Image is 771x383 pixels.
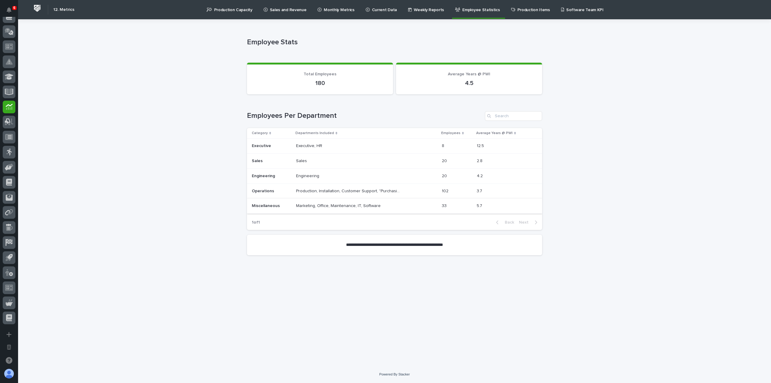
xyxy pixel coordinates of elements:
p: 102 [442,187,450,194]
tr: SalesSales SalesSales 2020 2.82.8 [247,153,542,168]
p: Employee Stats [247,38,540,47]
p: 20 [442,157,448,164]
button: Next [517,220,542,225]
button: Start new chat [102,69,110,76]
p: Sales [252,157,264,164]
div: Notifications6 [8,7,15,17]
span: Back [501,220,514,224]
span: Pylon [60,112,73,116]
button: Open support chat [3,354,15,367]
p: Production, Installation, Customer Support, "Purchasing, Shipping, & Receiving", Coatings & Assembly [296,187,403,194]
button: Add a new app... [3,328,15,341]
p: Marketing, Office, Maintenance, IT, Software [296,202,382,209]
p: Departments Included [295,130,334,137]
div: 🔗 [38,98,42,102]
p: 20 [442,172,448,179]
p: Engineering [252,172,276,179]
p: 3.7 [477,187,483,194]
p: 33 [442,202,448,209]
p: How can we help? [6,34,110,43]
tr: ExecutiveExecutive Executive, HRExecutive, HR 88 12.512.5 [247,139,542,154]
p: Operations [252,187,275,194]
p: Miscellaneous [252,202,281,209]
input: Search [485,111,542,121]
a: Powered byPylon [42,111,73,116]
tr: EngineeringEngineering EngineeringEngineering 2020 4.24.2 [247,168,542,184]
h2: 12. Metrics [53,7,74,12]
h1: Employees Per Department [247,111,482,120]
p: 4.2 [477,172,484,179]
span: Next [519,220,532,224]
p: 6 [13,6,15,10]
p: 2.8 [477,157,484,164]
p: Executive, HR [296,142,323,149]
p: 8 [442,142,445,149]
img: 1736555164131-43832dd5-751b-4058-ba23-39d91318e5a0 [6,67,17,78]
p: 4.5 [403,79,535,87]
p: 12.5 [477,142,485,149]
p: Category [252,130,268,137]
a: 🔗Onboarding Call [35,95,79,105]
img: Workspace Logo [32,3,43,14]
span: Onboarding Call [44,97,77,103]
a: 📖Help Docs [4,95,35,105]
button: Open workspace settings [3,341,15,353]
tr: OperationsOperations Production, Installation, Customer Support, "Purchasing, Shipping, & Receivi... [247,184,542,199]
button: Notifications [3,4,15,16]
div: We're available if you need us! [20,73,76,78]
span: Help Docs [12,97,33,103]
span: Total Employees [304,72,336,76]
p: Executive [252,142,272,149]
p: Engineering [296,172,320,179]
p: Welcome 👋 [6,24,110,34]
a: Powered By Stacker [379,372,410,376]
button: users-avatar [3,367,15,380]
p: 180 [254,79,386,87]
p: 5.7 [477,202,483,209]
button: Back [491,220,517,225]
div: 📖 [6,98,11,102]
p: Average Years @ PWI [476,130,513,137]
p: Sales [296,157,308,164]
div: Start new chat [20,67,99,73]
span: Average Years @ PWI [448,72,490,76]
p: 1 of 1 [247,215,265,230]
p: Employees [441,130,460,137]
tr: MiscellaneousMiscellaneous Marketing, Office, Maintenance, IT, SoftwareMarketing, Office, Mainten... [247,199,542,214]
img: Stacker [6,6,18,18]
